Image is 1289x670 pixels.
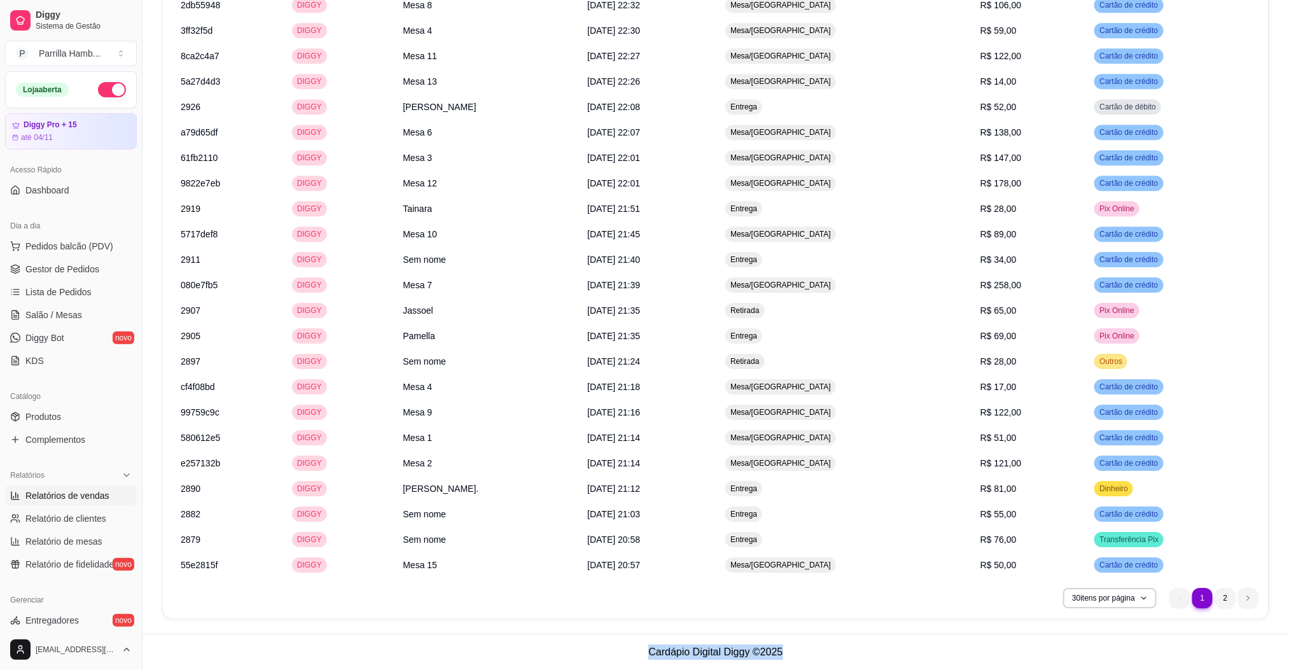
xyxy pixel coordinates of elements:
span: R$ 121,00 [980,458,1022,468]
span: DIGGY [295,331,324,341]
span: Mesa/[GEOGRAPHIC_DATA] [728,153,833,163]
td: Sem nome [395,349,580,374]
a: Complementos [5,429,137,450]
span: DIGGY [295,407,324,417]
span: [DATE] 21:51 [587,204,640,214]
a: Relatório de fidelidadenovo [5,554,137,575]
td: [PERSON_NAME] [395,94,580,120]
button: Alterar Status [98,82,126,97]
span: [DATE] 22:08 [587,102,640,112]
span: R$ 81,00 [980,484,1017,494]
span: Cartão de crédito [1097,127,1160,137]
span: Mesa/[GEOGRAPHIC_DATA] [728,433,833,443]
div: Catálogo [5,386,137,407]
a: Relatório de mesas [5,531,137,552]
span: DIGGY [295,509,324,519]
td: Tainara [395,196,580,221]
span: R$ 59,00 [980,25,1017,36]
span: Gestor de Pedidos [25,263,99,276]
li: next page button [1238,588,1258,608]
a: DiggySistema de Gestão [5,5,137,36]
span: Entrega [728,534,760,545]
td: Sem nome [395,527,580,552]
span: Mesa/[GEOGRAPHIC_DATA] [728,178,833,188]
span: 2905 [181,331,200,341]
span: [DATE] 21:39 [587,280,640,290]
span: DIGGY [295,484,324,494]
span: Cartão de crédito [1097,76,1160,87]
button: [EMAIL_ADDRESS][DOMAIN_NAME] [5,634,137,665]
span: DIGGY [295,76,324,87]
td: Pamella [395,323,580,349]
td: Mesa 2 [395,450,580,476]
span: R$ 89,00 [980,229,1017,239]
a: Relatório de clientes [5,508,137,529]
span: [DATE] 21:35 [587,305,640,316]
span: [EMAIL_ADDRESS][DOMAIN_NAME] [36,645,116,655]
a: Salão / Mesas [5,305,137,325]
span: DIGGY [295,153,324,163]
td: Sem nome [395,501,580,527]
span: R$ 55,00 [980,509,1017,519]
span: R$ 122,00 [980,407,1022,417]
span: Retirada [728,356,762,366]
span: Entregadores [25,614,79,627]
span: DIGGY [295,433,324,443]
span: Mesa/[GEOGRAPHIC_DATA] [728,51,833,61]
span: Entrega [728,331,760,341]
td: Mesa 12 [395,171,580,196]
span: 2879 [181,534,200,545]
span: 080e7fb5 [181,280,218,290]
span: Cartão de débito [1097,102,1159,112]
span: DIGGY [295,280,324,290]
a: Entregadoresnovo [5,610,137,631]
span: Entrega [728,102,760,112]
li: pagination item 1 active [1192,588,1213,608]
td: Mesa 13 [395,69,580,94]
span: Relatórios [10,470,45,480]
span: Dashboard [25,184,69,197]
a: Dashboard [5,180,137,200]
span: 2890 [181,484,200,494]
span: DIGGY [295,25,324,36]
td: [PERSON_NAME]. [395,476,580,501]
span: R$ 14,00 [980,76,1017,87]
span: R$ 34,00 [980,255,1017,265]
span: e257132b [181,458,220,468]
footer: Cardápio Digital Diggy © 2025 [143,634,1289,670]
span: Outros [1097,356,1125,366]
span: Relatório de clientes [25,512,106,525]
span: 2897 [181,356,200,366]
span: Transferência Pix [1097,534,1161,545]
span: Dinheiro [1097,484,1131,494]
span: 55e2815f [181,560,218,570]
span: 8ca2c4a7 [181,51,219,61]
span: R$ 28,00 [980,356,1017,366]
span: Pix Online [1097,331,1137,341]
span: Complementos [25,433,85,446]
span: [DATE] 22:30 [587,25,640,36]
span: [DATE] 21:40 [587,255,640,265]
span: R$ 138,00 [980,127,1022,137]
div: Acesso Rápido [5,160,137,180]
span: Mesa/[GEOGRAPHIC_DATA] [728,25,833,36]
span: Mesa/[GEOGRAPHIC_DATA] [728,127,833,137]
span: Mesa/[GEOGRAPHIC_DATA] [728,560,833,570]
span: P [16,47,29,60]
span: R$ 76,00 [980,534,1017,545]
span: Cartão de crédito [1097,178,1160,188]
span: Cartão de crédito [1097,433,1160,443]
span: R$ 69,00 [980,331,1017,341]
div: Loja aberta [16,83,69,97]
span: Entrega [728,484,760,494]
span: Relatório de fidelidade [25,558,114,571]
span: Retirada [728,305,762,316]
span: 2919 [181,204,200,214]
span: Cartão de crédito [1097,407,1160,417]
span: Sistema de Gestão [36,21,132,31]
span: [DATE] 21:14 [587,458,640,468]
span: Relatório de mesas [25,535,102,548]
a: KDS [5,351,137,371]
span: 99759c9c [181,407,219,417]
span: 5a27d4d3 [181,76,220,87]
